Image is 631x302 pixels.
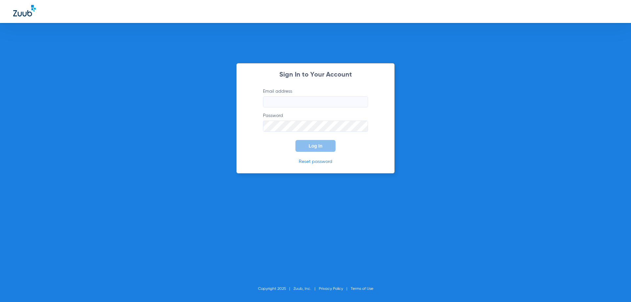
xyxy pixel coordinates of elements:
label: Email address [263,88,368,107]
li: Zuub, Inc. [293,286,319,292]
input: Password [263,121,368,132]
li: Copyright 2025 [258,286,293,292]
a: Privacy Policy [319,287,343,291]
input: Email address [263,96,368,107]
h2: Sign In to Your Account [253,72,378,78]
a: Terms of Use [351,287,373,291]
span: Log In [309,143,322,149]
img: Zuub Logo [13,5,36,16]
label: Password [263,112,368,132]
a: Reset password [299,159,332,164]
button: Log In [295,140,336,152]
